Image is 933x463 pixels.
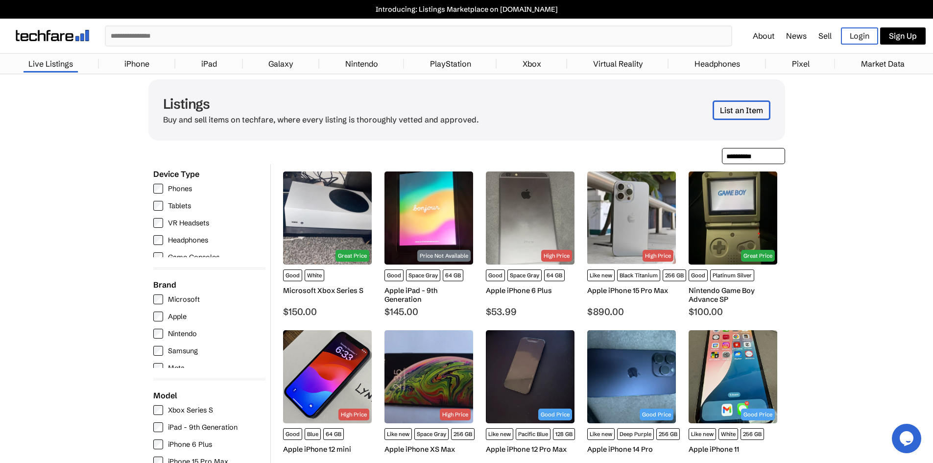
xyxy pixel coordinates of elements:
[5,5,928,14] a: Introducing: Listings Marketplace on [DOMAIN_NAME]
[153,329,261,339] label: Nintendo
[718,428,738,440] span: White
[587,428,615,440] span: Like new
[283,330,372,423] img: Apple - iPhone 12 mini
[587,306,676,317] div: $890.00
[690,54,745,73] a: Headphones
[153,252,261,262] label: Game Consoles
[384,306,473,317] div: $145.00
[153,169,265,179] div: Device Type
[689,330,777,423] img: Apple - iPhone 11
[153,184,261,194] label: Phones
[486,306,574,317] div: $53.99
[787,54,814,73] a: Pixel
[544,269,565,281] span: 64 GB
[384,445,473,454] div: Apple iPhone XS Max
[163,115,479,124] p: Buy and sell items on techfare, where every listing is thoroughly vetted and approved.
[153,363,163,373] input: Meta
[587,445,676,454] div: Apple iPhone 14 Pro
[689,171,777,265] img: Nintendo - Game Boy Advance SP
[486,171,574,265] img: Apple - iPhone 6 Plus
[153,280,265,290] div: Brand
[689,428,716,440] span: Like new
[153,312,261,321] label: Apple
[335,250,369,262] div: Great Price
[553,428,575,440] span: 128 GB
[507,269,542,281] span: Space Gray
[425,54,476,73] a: PlayStation
[384,269,404,281] span: Good
[283,428,302,440] span: Good
[384,330,473,423] img: Apple - iPhone XS Max
[741,409,775,420] div: Good Price
[841,27,878,45] a: Login
[340,54,383,73] a: Nintendo
[153,439,261,449] label: iPhone 6 Plus
[196,54,222,73] a: iPad
[486,445,574,454] div: Apple iPhone 12 Pro Max
[617,428,654,440] span: Deep Purple
[283,171,372,265] img: Microsoft - Xbox Series S
[486,269,505,281] span: Good
[153,235,261,245] label: Headphones
[689,445,777,454] div: Apple iPhone 11
[516,428,550,440] span: Pacific Blue
[443,269,463,281] span: 64 GB
[153,312,163,321] input: Apple
[440,409,471,420] div: High Price
[263,54,298,73] a: Galaxy
[153,201,163,211] input: Tablets
[153,218,163,228] input: VR Headsets
[587,269,615,281] span: Like new
[153,329,163,339] input: Nintendo
[153,184,163,194] input: Phones
[518,54,546,73] a: Xbox
[538,409,572,420] div: Good Price
[283,286,372,295] div: Microsoft Xbox Series S
[305,428,321,440] span: Blue
[163,96,479,112] h1: Listings
[880,27,926,45] a: Sign Up
[120,54,154,73] a: iPhone
[741,250,775,262] div: Great Price
[587,330,676,423] img: Apple - iPhone 14 Pro
[153,405,163,415] input: Xbox Series S
[153,294,163,304] input: Microsoft
[663,269,686,281] span: 256 GB
[640,409,673,420] div: Good Price
[713,100,770,120] a: List an Item
[689,286,777,304] div: Nintendo Game Boy Advance SP
[892,424,923,453] iframe: chat widget
[451,428,475,440] span: 256 GB
[153,346,163,356] input: Samsung
[153,252,163,262] input: Game Consoles
[153,346,261,356] label: Samsung
[753,31,774,41] a: About
[587,171,676,265] img: Apple - iPhone 15 Pro Max
[486,330,574,423] img: Apple - iPhone 12 Pro Max
[153,294,261,304] label: Microsoft
[384,171,473,265] img: Apple - iPad - 9th Generation
[283,269,302,281] span: Good
[305,269,324,281] span: White
[786,31,807,41] a: News
[541,250,572,262] div: High Price
[283,306,372,317] div: $150.00
[384,428,412,440] span: Like new
[741,428,764,440] span: 256 GB
[856,54,909,73] a: Market Data
[153,405,261,415] label: Xbox Series S
[689,306,777,317] div: $100.00
[153,422,163,432] input: iPad - 9th Generation
[406,269,440,281] span: Space Gray
[153,390,265,400] div: Model
[710,269,754,281] span: Platinum Silver
[338,409,369,420] div: High Price
[414,428,449,440] span: Space Gray
[24,54,78,73] a: Live Listings
[16,30,89,41] img: techfare logo
[643,250,673,262] div: High Price
[656,428,680,440] span: 256 GB
[587,286,676,295] div: Apple iPhone 15 Pro Max
[689,269,708,281] span: Good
